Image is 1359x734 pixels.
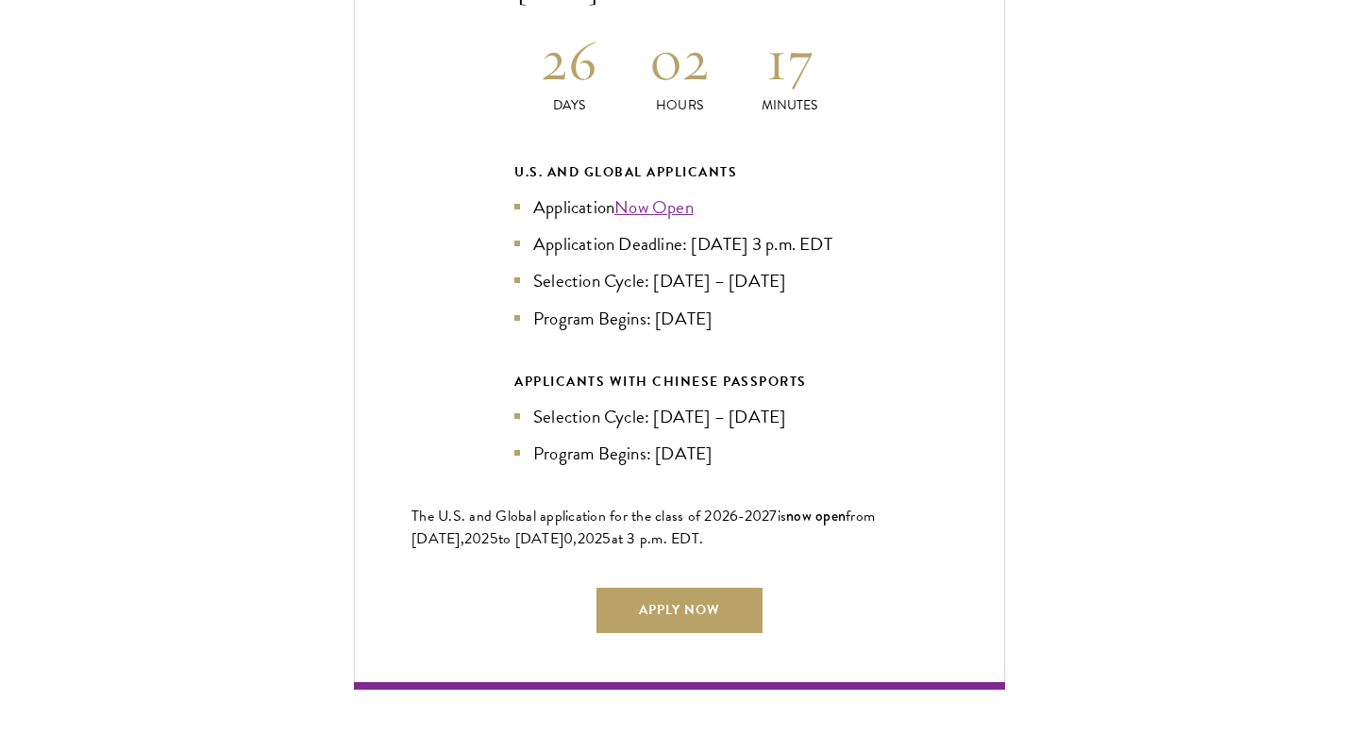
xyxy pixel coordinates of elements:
[734,25,845,95] h2: 17
[563,527,573,550] span: 0
[514,95,625,115] p: Days
[514,305,845,332] li: Program Begins: [DATE]
[734,95,845,115] p: Minutes
[464,527,490,550] span: 202
[614,193,694,221] a: Now Open
[514,230,845,258] li: Application Deadline: [DATE] 3 p.m. EDT
[573,527,577,550] span: ,
[514,267,845,294] li: Selection Cycle: [DATE] – [DATE]
[490,527,498,550] span: 5
[514,160,845,184] div: U.S. and Global Applicants
[578,527,603,550] span: 202
[625,25,735,95] h2: 02
[514,370,845,393] div: APPLICANTS WITH CHINESE PASSPORTS
[625,95,735,115] p: Hours
[738,505,769,527] span: -202
[730,505,738,527] span: 6
[778,505,787,527] span: is
[411,505,875,550] span: from [DATE],
[786,505,846,526] span: now open
[612,527,704,550] span: at 3 p.m. EDT.
[514,403,845,430] li: Selection Cycle: [DATE] – [DATE]
[514,440,845,467] li: Program Begins: [DATE]
[498,527,563,550] span: to [DATE]
[602,527,611,550] span: 5
[596,588,763,633] a: Apply Now
[514,193,845,221] li: Application
[769,505,777,527] span: 7
[514,25,625,95] h2: 26
[411,505,730,527] span: The U.S. and Global application for the class of 202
